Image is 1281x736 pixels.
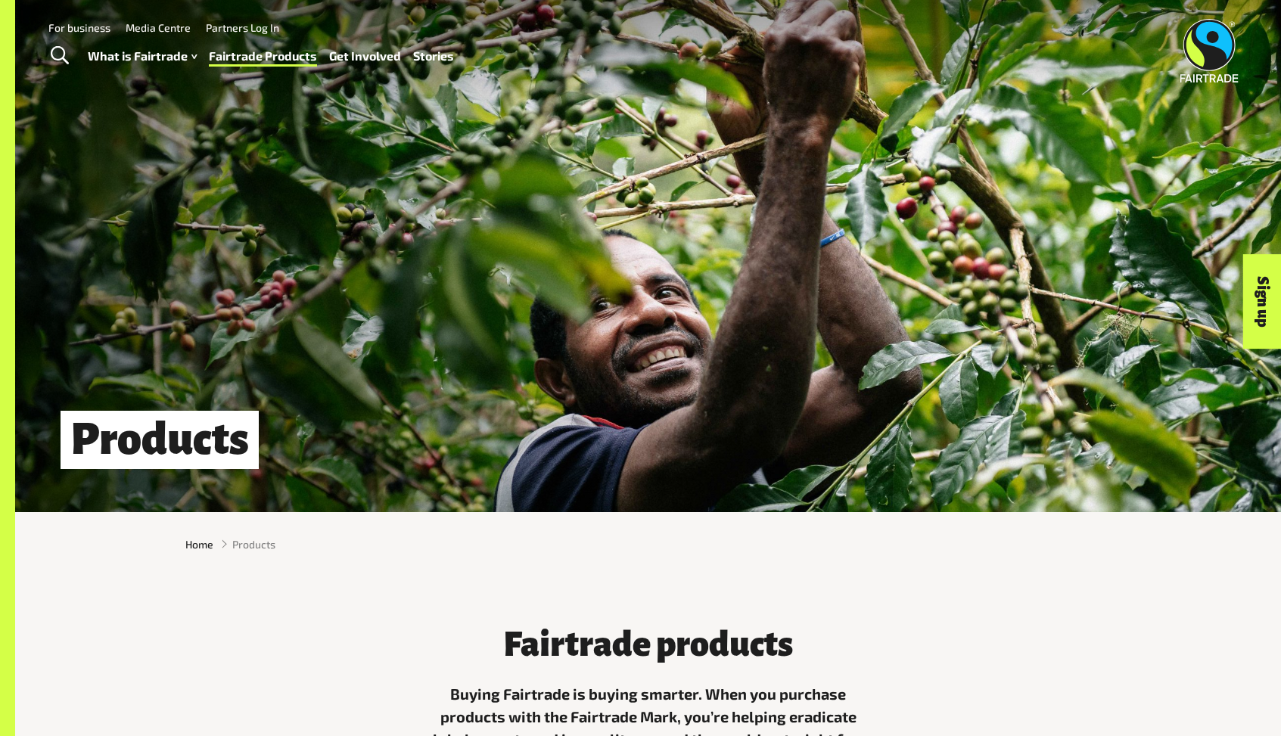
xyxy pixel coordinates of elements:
a: Stories [413,45,454,67]
a: Media Centre [126,21,191,34]
a: Toggle Search [41,37,78,75]
a: What is Fairtrade [88,45,197,67]
a: Fairtrade Products [209,45,317,67]
h3: Fairtrade products [421,626,875,663]
span: Products [232,536,275,552]
a: For business [48,21,110,34]
a: Get Involved [329,45,401,67]
a: Partners Log In [206,21,279,34]
a: Home [185,536,213,552]
img: Fairtrade Australia New Zealand logo [1180,19,1239,82]
h1: Products [61,411,259,469]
